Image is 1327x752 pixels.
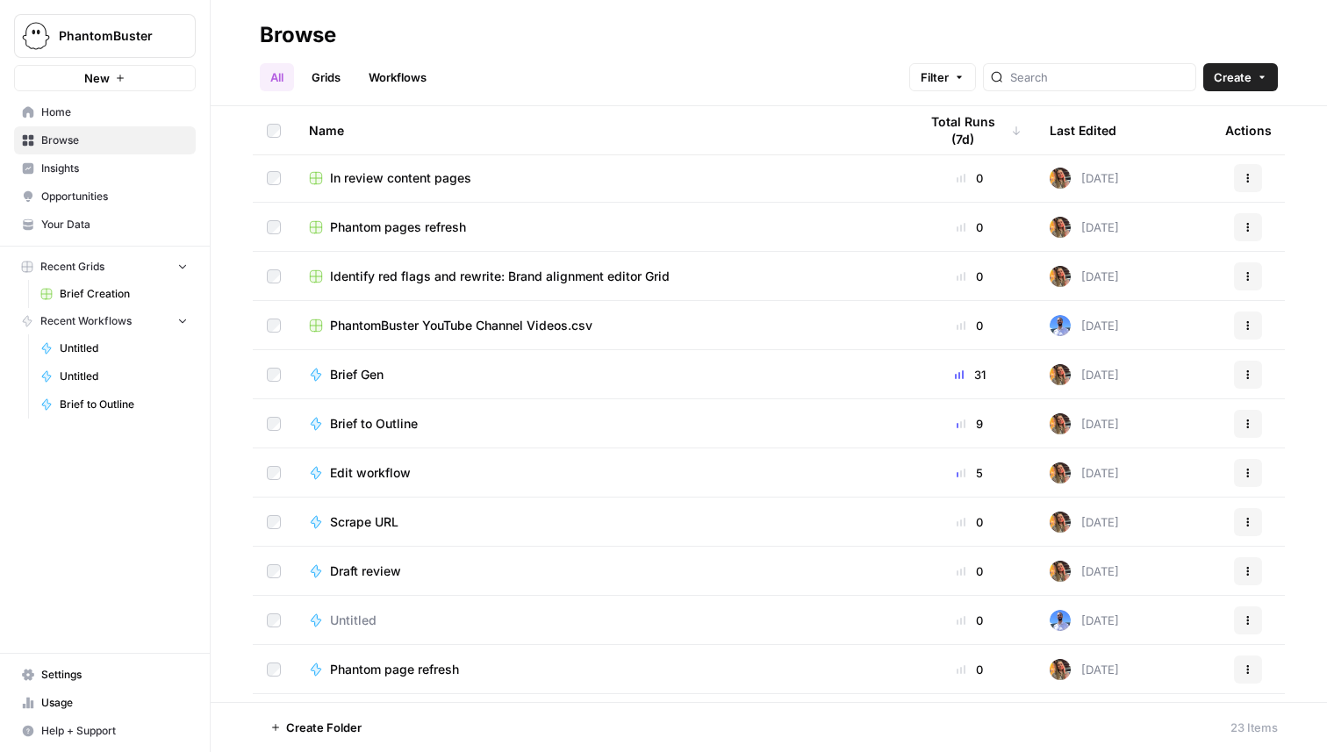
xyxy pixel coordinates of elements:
[32,390,196,419] a: Brief to Outline
[14,126,196,154] a: Browse
[1050,610,1071,631] img: qfx2aq2oxhfcpd8zumbrfiukns3t
[14,154,196,183] a: Insights
[330,268,670,285] span: Identify red flags and rewrite: Brand alignment editor Grid
[20,20,52,52] img: PhantomBuster Logo
[1214,68,1252,86] span: Create
[330,612,377,629] span: Untitled
[918,218,1022,236] div: 0
[918,106,1022,154] div: Total Runs (7d)
[260,21,336,49] div: Browse
[60,286,188,302] span: Brief Creation
[41,217,188,233] span: Your Data
[32,362,196,390] a: Untitled
[60,397,188,412] span: Brief to Outline
[330,415,418,433] span: Brief to Outline
[309,317,890,334] a: PhantomBuster YouTube Channel Videos.csv
[1050,364,1071,385] img: ig4q4k97gip0ni4l5m9zkcyfayaz
[14,308,196,334] button: Recent Workflows
[1050,413,1071,434] img: ig4q4k97gip0ni4l5m9zkcyfayaz
[260,63,294,91] a: All
[1050,561,1119,582] div: [DATE]
[1050,462,1119,483] div: [DATE]
[1203,63,1278,91] button: Create
[60,340,188,356] span: Untitled
[41,667,188,683] span: Settings
[59,27,165,45] span: PhantomBuster
[1050,462,1071,483] img: ig4q4k97gip0ni4l5m9zkcyfayaz
[14,211,196,239] a: Your Data
[14,689,196,717] a: Usage
[14,14,196,58] button: Workspace: PhantomBuster
[41,161,188,176] span: Insights
[358,63,437,91] a: Workflows
[918,612,1022,629] div: 0
[286,719,362,736] span: Create Folder
[330,464,411,482] span: Edit workflow
[1050,106,1116,154] div: Last Edited
[1050,413,1119,434] div: [DATE]
[1230,719,1278,736] div: 23 Items
[309,218,890,236] a: Phantom pages refresh
[41,189,188,204] span: Opportunities
[14,717,196,745] button: Help + Support
[40,259,104,275] span: Recent Grids
[1050,561,1071,582] img: ig4q4k97gip0ni4l5m9zkcyfayaz
[1050,266,1071,287] img: ig4q4k97gip0ni4l5m9zkcyfayaz
[918,366,1022,383] div: 31
[918,513,1022,531] div: 0
[1050,659,1119,680] div: [DATE]
[1050,217,1119,238] div: [DATE]
[918,661,1022,678] div: 0
[330,366,384,383] span: Brief Gen
[14,98,196,126] a: Home
[41,695,188,711] span: Usage
[301,63,351,91] a: Grids
[309,169,890,187] a: In review content pages
[84,69,110,87] span: New
[32,334,196,362] a: Untitled
[909,63,976,91] button: Filter
[330,169,471,187] span: In review content pages
[918,169,1022,187] div: 0
[1225,106,1272,154] div: Actions
[1050,168,1071,189] img: ig4q4k97gip0ni4l5m9zkcyfayaz
[309,268,890,285] a: Identify red flags and rewrite: Brand alignment editor Grid
[921,68,949,86] span: Filter
[309,562,890,580] a: Draft review
[309,612,890,629] a: Untitled
[309,513,890,531] a: Scrape URL
[1050,266,1119,287] div: [DATE]
[918,464,1022,482] div: 5
[1050,659,1071,680] img: ig4q4k97gip0ni4l5m9zkcyfayaz
[14,254,196,280] button: Recent Grids
[309,464,890,482] a: Edit workflow
[330,317,592,334] span: PhantomBuster YouTube Channel Videos.csv
[309,106,890,154] div: Name
[330,562,401,580] span: Draft review
[1050,315,1071,336] img: qfx2aq2oxhfcpd8zumbrfiukns3t
[1050,512,1119,533] div: [DATE]
[1050,168,1119,189] div: [DATE]
[918,317,1022,334] div: 0
[1050,610,1119,631] div: [DATE]
[40,313,132,329] span: Recent Workflows
[1050,512,1071,533] img: ig4q4k97gip0ni4l5m9zkcyfayaz
[309,366,890,383] a: Brief Gen
[1050,315,1119,336] div: [DATE]
[14,661,196,689] a: Settings
[1050,364,1119,385] div: [DATE]
[41,132,188,148] span: Browse
[14,65,196,91] button: New
[260,713,372,741] button: Create Folder
[1050,217,1071,238] img: ig4q4k97gip0ni4l5m9zkcyfayaz
[14,183,196,211] a: Opportunities
[330,218,466,236] span: Phantom pages refresh
[918,415,1022,433] div: 9
[918,562,1022,580] div: 0
[918,268,1022,285] div: 0
[60,369,188,384] span: Untitled
[32,280,196,308] a: Brief Creation
[41,104,188,120] span: Home
[330,513,398,531] span: Scrape URL
[309,661,890,678] a: Phantom page refresh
